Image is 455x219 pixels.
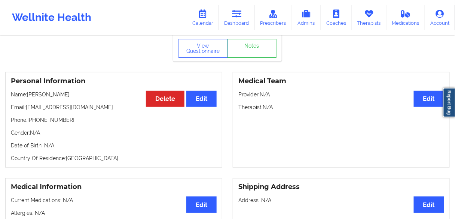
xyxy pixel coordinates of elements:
[11,129,217,136] p: Gender: N/A
[238,103,444,111] p: Therapist: N/A
[321,5,352,30] a: Coaches
[414,196,444,213] button: Edit
[187,5,219,30] a: Calendar
[227,39,277,58] a: Notes
[146,91,184,107] button: Delete
[291,5,321,30] a: Admins
[255,5,292,30] a: Prescribers
[425,5,455,30] a: Account
[11,142,217,149] p: Date of Birth: N/A
[219,5,255,30] a: Dashboard
[11,91,217,98] p: Name: [PERSON_NAME]
[387,5,425,30] a: Medications
[186,196,217,213] button: Edit
[352,5,387,30] a: Therapists
[238,77,444,85] h3: Medical Team
[11,183,217,191] h3: Medical Information
[11,196,217,204] p: Current Medications: N/A
[11,103,217,111] p: Email: [EMAIL_ADDRESS][DOMAIN_NAME]
[11,77,217,85] h3: Personal Information
[11,154,217,162] p: Country Of Residence: [GEOGRAPHIC_DATA]
[11,209,217,217] p: Allergies: N/A
[186,91,217,107] button: Edit
[178,39,228,58] button: View Questionnaire
[414,91,444,107] button: Edit
[443,88,455,117] a: Report Bug
[238,91,444,98] p: Provider: N/A
[238,196,444,204] p: Address: N/A
[11,116,217,124] p: Phone: [PHONE_NUMBER]
[238,183,444,191] h3: Shipping Address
